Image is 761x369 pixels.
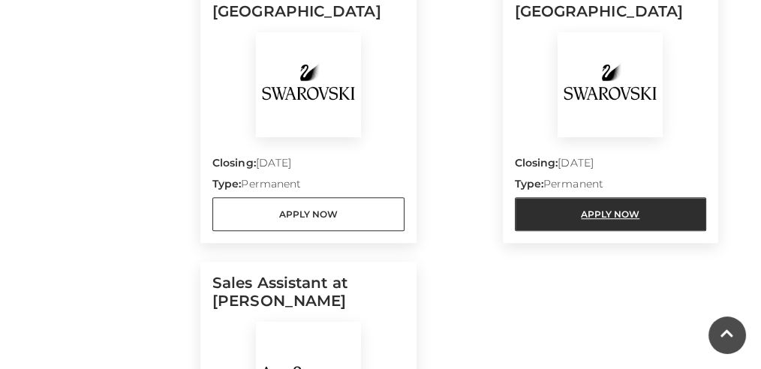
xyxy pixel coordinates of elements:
[515,155,707,176] p: [DATE]
[515,197,707,231] a: Apply Now
[212,176,405,197] p: Permanent
[515,176,707,197] p: Permanent
[212,197,405,231] a: Apply Now
[212,177,241,190] strong: Type:
[256,32,361,137] img: Swarovski
[515,177,543,190] strong: Type:
[515,156,558,169] strong: Closing:
[212,156,256,169] strong: Closing:
[558,32,663,137] img: Swarovski
[212,155,405,176] p: [DATE]
[212,274,405,322] h5: Sales Assistant at [PERSON_NAME]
